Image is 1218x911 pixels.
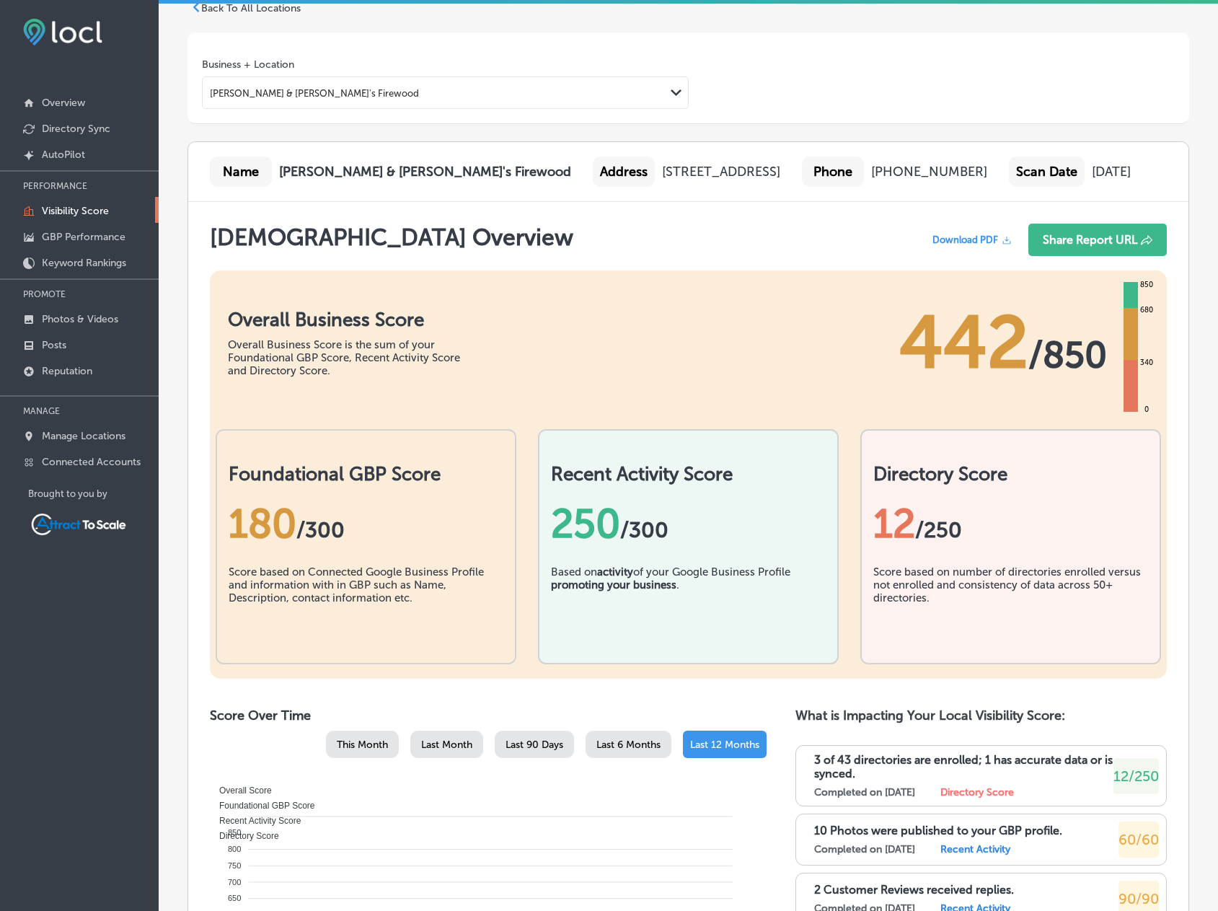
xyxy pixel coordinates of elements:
tspan: 800 [228,845,241,853]
span: 12/250 [1113,767,1159,785]
span: Last 90 Days [506,739,563,751]
p: Back To All Locations [201,2,301,14]
span: This Month [337,739,388,751]
span: Last 6 Months [596,739,661,751]
span: Last 12 Months [690,739,759,751]
p: AutoPilot [42,149,85,161]
p: Manage Locations [42,430,125,442]
div: 250 [551,500,826,547]
tspan: 850 [228,828,241,837]
span: Last Month [421,739,472,751]
p: Reputation [42,365,92,377]
h2: Directory Score [873,463,1148,485]
p: Directory Sync [42,123,110,135]
label: Completed on [DATE] [814,843,915,855]
div: Name [210,157,272,187]
tspan: 650 [228,894,241,902]
div: 180 [229,500,503,547]
div: 680 [1137,304,1156,316]
div: Phone [802,157,864,187]
span: / 300 [296,517,345,543]
div: 850 [1137,279,1156,291]
span: Foundational GBP Score [208,801,315,811]
div: Score based on Connected Google Business Profile and information with in GBP such as Name, Descri... [229,565,503,638]
span: /250 [915,517,962,543]
div: 340 [1137,357,1156,369]
span: Directory Score [208,831,279,841]
span: Download PDF [932,234,998,245]
h2: Recent Activity Score [551,463,826,485]
p: Photos & Videos [42,313,118,325]
div: [PHONE_NUMBER] [871,164,987,180]
b: [PERSON_NAME] & [PERSON_NAME]'s Firewood [279,164,571,180]
div: Overall Business Score is the sum of your Foundational GBP Score, Recent Activity Score and Direc... [228,338,480,377]
p: Visibility Score [42,205,109,217]
p: Posts [42,339,66,351]
p: Keyword Rankings [42,257,126,269]
h1: Overall Business Score [228,309,480,331]
div: Based on of your Google Business Profile . [551,565,826,638]
b: activity [597,565,633,578]
div: Address [593,157,655,187]
span: /300 [620,517,668,543]
h1: [DEMOGRAPHIC_DATA] Overview [210,224,573,263]
button: Share Report URL [1028,224,1167,256]
p: GBP Performance [42,231,125,243]
label: Directory Score [940,786,1014,798]
label: Business + Location [202,58,294,71]
div: [DATE] [1092,164,1131,180]
div: [STREET_ADDRESS] [662,164,780,180]
h2: What is Impacting Your Local Visibility Score: [795,708,1167,723]
span: Recent Activity Score [208,816,301,826]
span: 442 [899,299,1028,386]
p: 10 Photos were published to your GBP profile. [814,824,1062,837]
tspan: 750 [228,861,241,870]
div: Score based on number of directories enrolled versus not enrolled and consistency of data across ... [873,565,1148,638]
div: [PERSON_NAME] & [PERSON_NAME]'s Firewood [210,87,419,98]
img: fda3e92497d09a02dc62c9cd864e3231.png [23,19,102,45]
div: 12 [873,500,1148,547]
span: 60/60 [1118,831,1159,848]
label: Completed on [DATE] [814,786,915,798]
img: Attract To Scale [28,511,129,538]
span: / 850 [1028,333,1107,377]
span: Overall Score [208,785,272,796]
p: Connected Accounts [42,456,141,468]
span: 90/90 [1118,890,1159,907]
label: Recent Activity [940,843,1010,855]
tspan: 700 [228,878,241,886]
div: 0 [1142,404,1152,415]
h2: Score Over Time [210,708,767,723]
b: promoting your business [551,578,676,591]
p: Overview [42,97,85,109]
p: 3 of 43 directories are enrolled; 1 has accurate data or is synced. [814,753,1113,780]
p: 2 Customer Reviews received replies. [814,883,1014,897]
h2: Foundational GBP Score [229,463,503,485]
div: Scan Date [1009,157,1085,187]
p: Brought to you by [28,488,159,499]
